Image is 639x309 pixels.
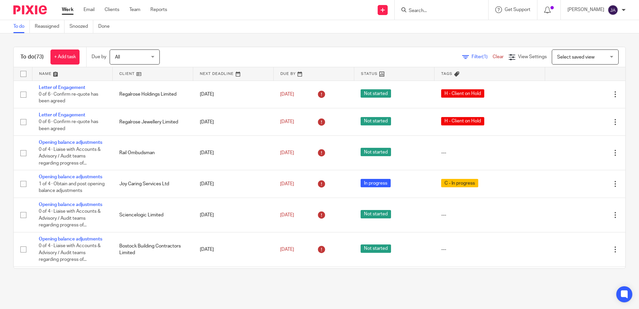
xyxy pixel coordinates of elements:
[193,108,274,135] td: [DATE]
[472,55,493,59] span: Filter
[408,8,468,14] input: Search
[441,246,538,253] div: ---
[39,182,105,193] span: 1 of 4 · Obtain and post opening balance adjustments
[193,267,274,301] td: [DATE]
[13,5,47,14] img: Pixie
[441,212,538,218] div: ---
[361,89,391,98] span: Not started
[113,81,193,108] td: Regalrose Holdings Limited
[280,247,294,252] span: [DATE]
[193,81,274,108] td: [DATE]
[493,55,504,59] a: Clear
[113,136,193,170] td: Rail Ombudsman
[361,210,391,218] span: Not started
[39,92,98,104] span: 0 of 6 · Confirm re-quote has been agreed
[35,20,65,33] a: Reassigned
[557,55,595,60] span: Select saved view
[280,92,294,97] span: [DATE]
[441,149,538,156] div: ---
[113,232,193,267] td: Bostock Building Contractors Limited
[441,117,484,125] span: H - Client on Hold
[193,232,274,267] td: [DATE]
[505,7,530,12] span: Get Support
[70,20,93,33] a: Snoozed
[39,147,101,166] span: 0 of 4 · Liaise with Accounts & Advisory / Audit teams regarding progress of...
[441,179,478,187] span: C - In progress
[193,170,274,198] td: [DATE]
[62,6,74,13] a: Work
[482,55,488,59] span: (1)
[441,72,453,76] span: Tags
[39,85,85,90] a: Letter of Engagement
[39,120,98,131] span: 0 of 6 · Confirm re-quote has been agreed
[39,202,102,207] a: Opening balance adjustments
[280,213,294,217] span: [DATE]
[361,179,391,187] span: In progress
[129,6,140,13] a: Team
[280,182,294,186] span: [DATE]
[441,89,484,98] span: H - Client on Hold
[39,237,102,241] a: Opening balance adjustments
[39,140,102,145] a: Opening balance adjustments
[39,113,85,117] a: Letter of Engagement
[39,175,102,179] a: Opening balance adjustments
[39,244,101,262] span: 0 of 4 · Liaise with Accounts & Advisory / Audit teams regarding progress of...
[113,267,193,301] td: Mak Industries Limited
[280,150,294,155] span: [DATE]
[13,20,30,33] a: To do
[193,136,274,170] td: [DATE]
[361,117,391,125] span: Not started
[115,55,120,60] span: All
[193,198,274,232] td: [DATE]
[50,49,80,65] a: + Add task
[280,120,294,124] span: [DATE]
[113,198,193,232] td: Sciencelogic Limited
[361,244,391,253] span: Not started
[150,6,167,13] a: Reports
[84,6,95,13] a: Email
[39,209,101,228] span: 0 of 4 · Liaise with Accounts & Advisory / Audit teams regarding progress of...
[608,5,618,15] img: svg%3E
[113,108,193,135] td: Regalrose Jewellery Limited
[113,170,193,198] td: Joy Caring Services Ltd
[567,6,604,13] p: [PERSON_NAME]
[98,20,115,33] a: Done
[105,6,119,13] a: Clients
[92,54,106,60] p: Due by
[34,54,44,60] span: (73)
[20,54,44,61] h1: To do
[518,55,547,59] span: View Settings
[361,148,391,156] span: Not started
